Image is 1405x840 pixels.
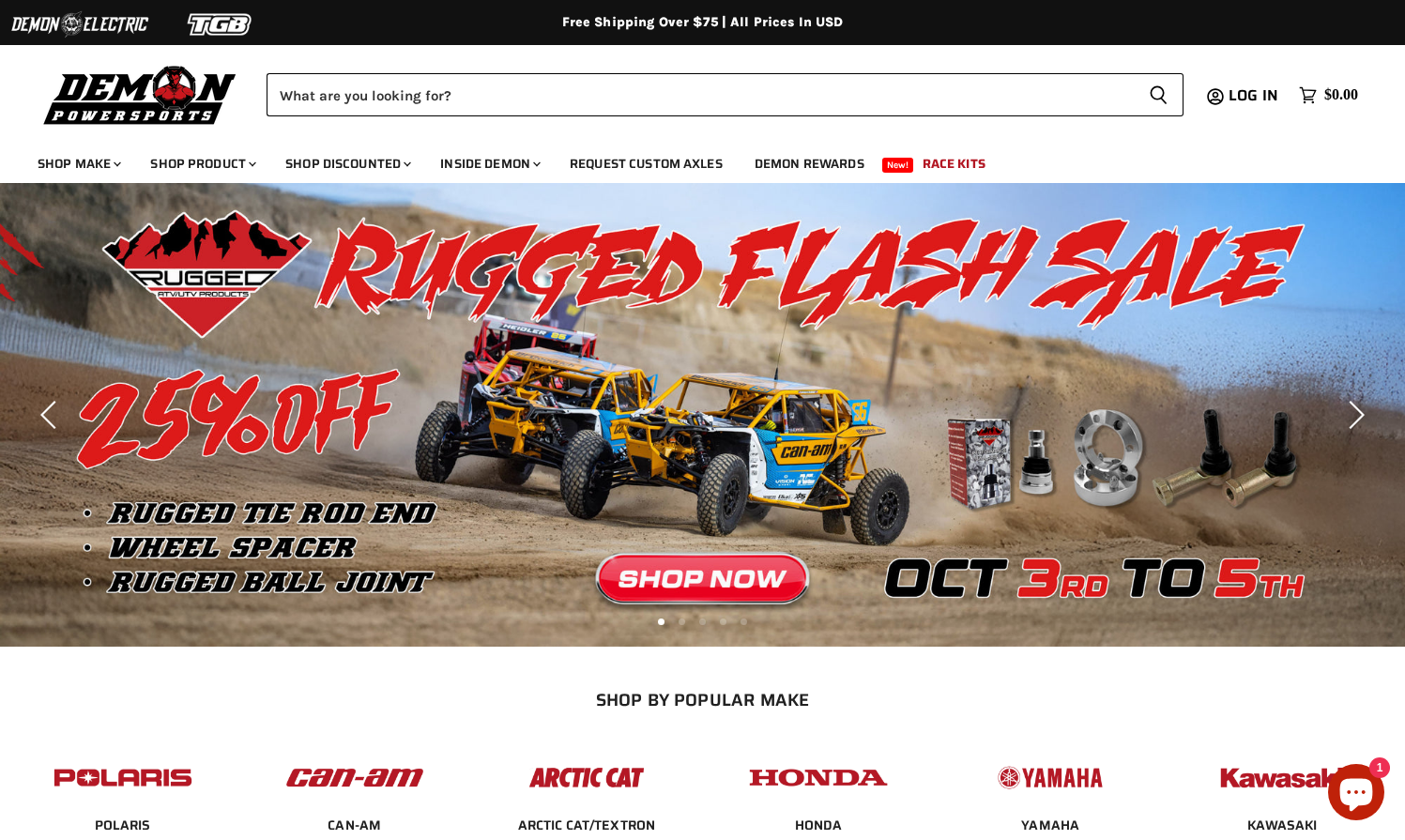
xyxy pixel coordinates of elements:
button: Next [1335,396,1372,434]
span: ARCTIC CAT/TEXTRON [518,817,656,835]
img: POPULAR_MAKE_logo_4_4923a504-4bac-4306-a1be-165a52280178.jpg [745,749,892,806]
img: Demon Electric Logo 2 [9,7,150,42]
button: Search [1134,73,1184,116]
a: KAWASAKI [1247,817,1317,833]
a: Shop Discounted [271,145,422,183]
a: HONDA [795,817,843,833]
form: Product [267,73,1184,116]
a: YAMAHA [1021,817,1079,833]
a: $0.00 [1290,82,1367,109]
a: ARCTIC CAT/TEXTRON [518,817,656,833]
a: POLARIS [95,817,151,833]
a: Inside Demon [426,145,552,183]
span: CAN-AM [328,817,381,835]
a: Shop Product [136,145,267,183]
img: POPULAR_MAKE_logo_3_027535af-6171-4c5e-a9bc-f0eccd05c5d6.jpg [513,749,660,806]
span: HONDA [795,817,843,835]
li: Page dot 3 [699,619,706,625]
span: YAMAHA [1021,817,1079,835]
a: Request Custom Axles [556,145,737,183]
input: Search [267,73,1134,116]
img: Demon Powersports [38,61,243,128]
img: POPULAR_MAKE_logo_2_dba48cf1-af45-46d4-8f73-953a0f002620.jpg [50,749,196,806]
img: POPULAR_MAKE_logo_1_adc20308-ab24-48c4-9fac-e3c1a623d575.jpg [282,749,428,806]
a: Log in [1220,87,1290,104]
span: KAWASAKI [1247,817,1317,835]
a: Race Kits [909,145,1000,183]
button: Previous [33,396,70,434]
h2: SHOP BY POPULAR MAKE [23,690,1382,710]
span: $0.00 [1324,86,1358,104]
inbox-online-store-chat: Shopify online store chat [1322,764,1390,825]
li: Page dot 4 [720,619,726,625]
span: New! [882,158,914,173]
img: POPULAR_MAKE_logo_6_76e8c46f-2d1e-4ecc-b320-194822857d41.jpg [1209,749,1355,806]
ul: Main menu [23,137,1353,183]
a: Demon Rewards [741,145,878,183]
span: POLARIS [95,817,151,835]
li: Page dot 1 [658,619,664,625]
span: Log in [1229,84,1278,107]
img: POPULAR_MAKE_logo_5_20258e7f-293c-4aac-afa8-159eaa299126.jpg [977,749,1123,806]
img: TGB Logo 2 [150,7,291,42]
a: Shop Make [23,145,132,183]
li: Page dot 5 [741,619,747,625]
li: Page dot 2 [679,619,685,625]
a: CAN-AM [328,817,381,833]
